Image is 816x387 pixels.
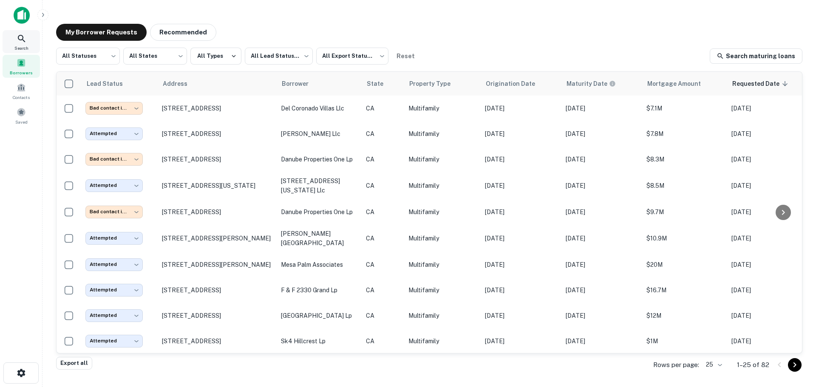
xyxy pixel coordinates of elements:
th: Borrower [277,72,362,96]
a: Borrowers [3,55,40,78]
p: $1M [646,336,723,346]
p: [DATE] [485,104,557,113]
p: Multifamily [408,155,476,164]
p: Multifamily [408,234,476,243]
span: Mortgage Amount [647,79,712,89]
p: [DATE] [566,260,638,269]
p: [STREET_ADDRESS] [162,105,272,112]
a: Contacts [3,79,40,102]
p: [DATE] [485,155,557,164]
p: $20M [646,260,723,269]
th: Address [158,72,277,96]
div: 25 [703,359,723,371]
span: Maturity dates displayed may be estimated. Please contact the lender for the most accurate maturi... [567,79,627,88]
p: $8.3M [646,155,723,164]
th: Lead Status [81,72,158,96]
p: [DATE] [485,285,557,295]
p: [STREET_ADDRESS] [162,312,272,319]
p: [DATE] [731,181,804,190]
p: [PERSON_NAME] llc [281,129,357,138]
p: [STREET_ADDRESS][US_STATE] [162,182,272,189]
h6: Maturity Date [567,79,607,88]
p: Multifamily [408,260,476,269]
span: Requested Date [732,79,790,89]
p: CA [366,260,400,269]
p: CA [366,285,400,295]
p: CA [366,207,400,217]
p: [GEOGRAPHIC_DATA] lp [281,311,357,320]
p: [DATE] [566,104,638,113]
th: Mortgage Amount [642,72,727,96]
p: f & f 2330 grand lp [281,285,357,295]
p: [STREET_ADDRESS] [162,130,272,138]
p: [DATE] [566,155,638,164]
th: Origination Date [481,72,561,96]
button: Go to next page [788,358,802,372]
button: My Borrower Requests [56,24,147,41]
span: Saved [15,119,28,125]
p: CA [366,155,400,164]
div: Search [3,30,40,53]
p: Rows per page: [653,360,699,370]
div: All Lead Statuses [245,45,313,67]
iframe: Chat Widget [773,319,816,360]
a: Search maturing loans [710,48,802,64]
p: [STREET_ADDRESS] [162,286,272,294]
button: Recommended [150,24,216,41]
p: [DATE] [485,181,557,190]
p: [DATE] [731,311,804,320]
p: Multifamily [408,129,476,138]
div: Bad contact info [85,206,143,218]
p: [DATE] [731,260,804,269]
p: CA [366,129,400,138]
th: Maturity dates displayed may be estimated. Please contact the lender for the most accurate maturi... [561,72,642,96]
p: Multifamily [408,207,476,217]
div: Attempted [85,335,143,347]
th: Requested Date [727,72,808,96]
div: Bad contact info [85,153,143,165]
p: CA [366,234,400,243]
div: All States [123,45,187,67]
div: Attempted [85,258,143,271]
p: sk4 hillcrest lp [281,336,357,346]
span: Origination Date [486,79,546,89]
p: Multifamily [408,311,476,320]
p: $8.5M [646,181,723,190]
a: Saved [3,104,40,127]
p: [DATE] [731,285,804,295]
p: [DATE] [731,155,804,164]
span: Address [163,79,198,89]
span: Borrowers [10,69,33,76]
p: [DATE] [485,311,557,320]
p: [STREET_ADDRESS][PERSON_NAME] [162,234,272,242]
p: [DATE] [566,207,638,217]
p: $10.9M [646,234,723,243]
span: Borrower [282,79,320,89]
p: 1–25 of 82 [737,360,769,370]
p: [DATE] [566,285,638,295]
p: [DATE] [485,207,557,217]
p: [DATE] [485,129,557,138]
p: [DATE] [566,129,638,138]
p: [STREET_ADDRESS][US_STATE] llc [281,176,357,195]
p: CA [366,311,400,320]
span: State [367,79,394,89]
button: All Types [190,48,241,65]
p: $9.7M [646,207,723,217]
p: [DATE] [566,181,638,190]
p: $16.7M [646,285,723,295]
p: CA [366,104,400,113]
button: Reset [392,48,419,65]
p: [DATE] [731,129,804,138]
th: Property Type [404,72,481,96]
p: del coronado villas llc [281,104,357,113]
p: [DATE] [731,234,804,243]
p: [STREET_ADDRESS][PERSON_NAME] [162,261,272,268]
p: Multifamily [408,336,476,346]
p: danube properties one lp [281,207,357,217]
p: [DATE] [485,336,557,346]
p: CA [366,336,400,346]
button: Export all [56,357,92,370]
